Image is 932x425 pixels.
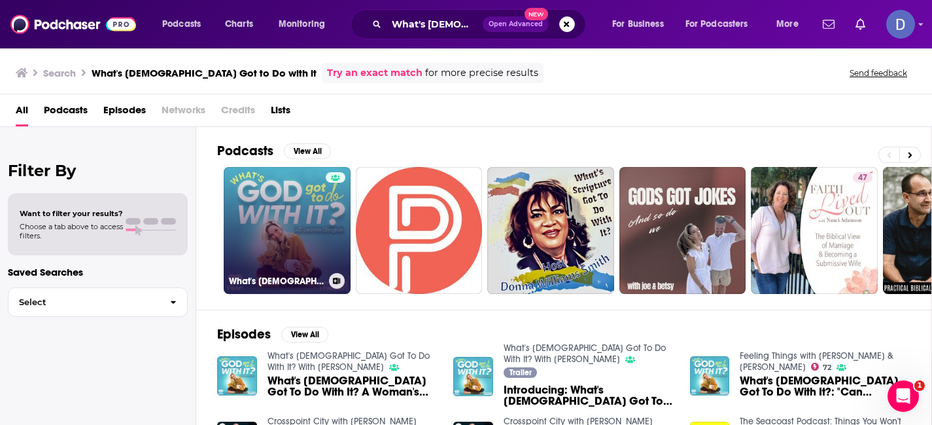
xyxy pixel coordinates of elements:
div: Search podcasts, credits, & more... [363,9,598,39]
img: What's God Got To Do With It? A Woman's Guide To Food & Body Freedom [217,356,257,396]
input: Search podcasts, credits, & more... [387,14,483,35]
a: Podcasts [44,100,88,126]
span: 72 [823,365,831,371]
h2: Podcasts [217,143,273,159]
span: New [525,8,548,20]
iframe: Intercom live chat [888,380,919,412]
button: View All [284,143,331,159]
button: Select [8,287,188,317]
img: Podchaser - Follow, Share and Rate Podcasts [10,12,136,37]
span: For Business [612,15,664,33]
button: View All [281,327,328,342]
a: Try an exact match [327,65,423,81]
img: What's God Got To Do With It?: "Can God Forgive All?" [690,356,730,396]
span: For Podcasters [685,15,748,33]
a: Show notifications dropdown [850,13,871,35]
span: Networks [162,100,205,126]
a: What's God Got To Do With It? With Leanne Ellington [268,350,430,373]
a: What's [DEMOGRAPHIC_DATA] Got To Do With It? With [PERSON_NAME] [224,167,351,294]
button: open menu [269,14,342,35]
button: Open AdvancedNew [483,16,549,32]
span: 1 [914,380,925,391]
a: 47 [751,167,878,294]
h3: What's [DEMOGRAPHIC_DATA] Got To Do With It? With [PERSON_NAME] [229,276,324,287]
a: Feeling Things with Amy & Kat [740,350,893,373]
a: What's God Got To Do With It? A Woman's Guide To Food & Body Freedom [268,375,438,397]
span: Logged in as dianawurster [886,10,915,39]
span: Select [9,298,160,306]
img: User Profile [886,10,915,39]
span: Open Advanced [489,21,543,28]
button: open menu [603,14,680,35]
span: for more precise results [425,65,538,81]
span: What's [DEMOGRAPHIC_DATA] Got To Do With It? A Woman's Guide To Food & Body Freedom [268,375,438,397]
span: Podcasts [162,15,201,33]
a: PodcastsView All [217,143,331,159]
a: Show notifications dropdown [818,13,840,35]
span: Trailer [509,369,532,377]
span: What's [DEMOGRAPHIC_DATA] Got To Do With It?: "Can [DEMOGRAPHIC_DATA] Forgive All?" [740,375,910,397]
button: open menu [677,14,767,35]
a: Episodes [103,100,146,126]
span: Introducing: What's [DEMOGRAPHIC_DATA] Got To Do With It? With [PERSON_NAME] [504,384,674,407]
button: open menu [767,14,815,35]
span: Credits [221,100,255,126]
a: Lists [271,100,290,126]
a: EpisodesView All [217,326,328,342]
span: Monitoring [279,15,325,33]
a: Introducing: What's God Got To Do With It? With Leanne Ellington [504,384,674,407]
span: Want to filter your results? [20,209,123,218]
h2: Episodes [217,326,271,342]
p: Saved Searches [8,266,188,278]
a: Charts [216,14,261,35]
a: 47 [853,172,872,183]
a: All [16,100,28,126]
span: 47 [858,172,867,185]
h3: What's [DEMOGRAPHIC_DATA] Got to Do with it [92,67,317,79]
button: Send feedback [846,67,911,79]
span: Choose a tab above to access filters. [20,222,123,240]
h3: Search [43,67,76,79]
span: More [776,15,799,33]
button: open menu [153,14,218,35]
span: Charts [225,15,253,33]
img: Introducing: What's God Got To Do With It? With Leanne Ellington [453,357,493,397]
h2: Filter By [8,161,188,180]
a: 72 [811,363,831,371]
button: Show profile menu [886,10,915,39]
a: What's God Got To Do With It?: "Can God Forgive All?" [740,375,910,397]
a: What's God Got To Do With It? With Leanne Ellington [504,342,666,365]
